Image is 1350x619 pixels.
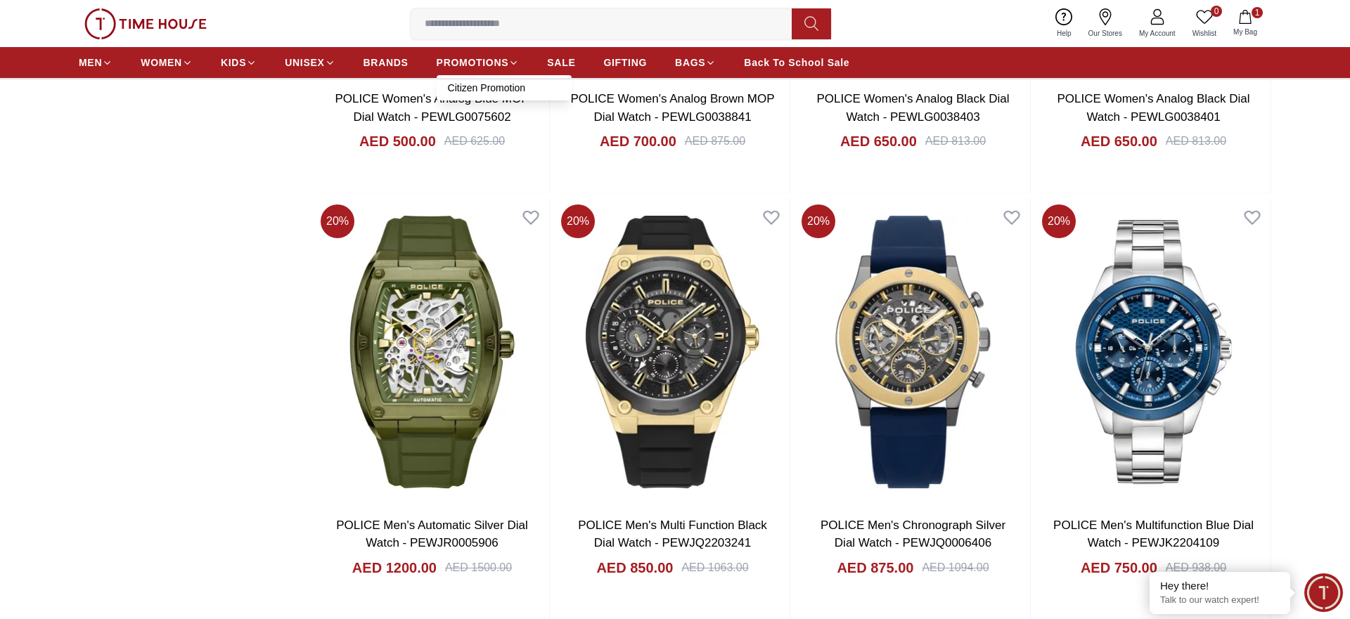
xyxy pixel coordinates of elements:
div: AED 875.00 [685,133,745,150]
div: Hey there! [1160,579,1280,593]
a: BRANDS [364,50,409,75]
h4: AED 850.00 [596,558,673,578]
div: AED 1094.00 [922,559,989,576]
span: 20 % [561,204,595,238]
span: BRANDS [364,56,409,70]
a: POLICE Women's Analog Blue MOP Dial Watch - PEWLG0075602 [335,92,529,124]
div: AED 813.00 [925,133,986,150]
span: KIDS [221,56,246,70]
a: POLICE Women's Analog Black Dial Watch - PEWLG0038401 [1057,92,1249,124]
span: 1 [1252,7,1263,18]
a: POLICE Men's Chronograph Silver Dial Watch - PEWJQ0006406 [821,519,1005,550]
p: Talk to our watch expert! [1160,594,1280,606]
span: WOMEN [141,56,182,70]
div: AED 1500.00 [445,559,512,576]
span: Wishlist [1187,28,1222,39]
a: SALE [547,50,575,75]
span: My Bag [1228,27,1263,37]
span: My Account [1133,28,1181,39]
div: AED 625.00 [444,133,505,150]
a: POLICE Men's Multifunction Blue Dial Watch - PEWJK2204109 [1053,519,1254,550]
span: PROMOTIONS [437,56,509,70]
h4: AED 650.00 [1081,131,1157,151]
span: SALE [547,56,575,70]
div: AED 938.00 [1166,559,1226,576]
a: UNISEX [285,50,335,75]
a: 0Wishlist [1184,6,1225,41]
a: PROMOTIONS [437,50,520,75]
a: Citizen Promotion [448,81,560,95]
h4: AED 1200.00 [352,558,437,578]
span: GIFTING [603,56,647,70]
a: POLICE Women's Analog Brown MOP Dial Watch - PEWLG0038841 [570,92,774,124]
img: POLICE Men's Multi Function Black Dial Watch - PEWJQ2203241 [555,199,790,504]
span: 20 % [321,204,354,238]
img: ... [84,8,207,39]
a: POLICE Men's Multi Function Black Dial Watch - PEWJQ2203241 [578,519,767,550]
span: BAGS [675,56,705,70]
span: 0 [1211,6,1222,17]
span: Help [1051,28,1077,39]
span: Our Stores [1083,28,1128,39]
a: WOMEN [141,50,193,75]
a: MEN [79,50,112,75]
h4: AED 650.00 [840,131,917,151]
a: BAGS [675,50,716,75]
div: Chat Widget [1304,573,1343,612]
a: POLICE Women's Analog Black Dial Watch - PEWLG0038403 [816,92,1009,124]
a: Our Stores [1080,6,1131,41]
span: MEN [79,56,102,70]
div: AED 1063.00 [681,559,748,576]
img: POLICE Men's Automatic Silver Dial Watch - PEWJR0005906 [315,199,549,504]
a: KIDS [221,50,257,75]
a: POLICE Men's Automatic Silver Dial Watch - PEWJR0005906 [336,519,528,550]
h4: AED 750.00 [1081,558,1157,578]
h4: AED 700.00 [600,131,676,151]
span: UNISEX [285,56,324,70]
span: Back To School Sale [744,56,849,70]
a: GIFTING [603,50,647,75]
h4: AED 875.00 [837,558,913,578]
img: POLICE Men's Chronograph Silver Dial Watch - PEWJQ0006406 [796,199,1030,504]
a: Help [1048,6,1080,41]
button: 1My Bag [1225,7,1266,40]
div: AED 813.00 [1166,133,1226,150]
img: POLICE Men's Multifunction Blue Dial Watch - PEWJK2204109 [1036,199,1271,504]
a: Back To School Sale [744,50,849,75]
span: 20 % [802,204,835,238]
span: 20 % [1042,204,1076,238]
h4: AED 500.00 [359,131,436,151]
